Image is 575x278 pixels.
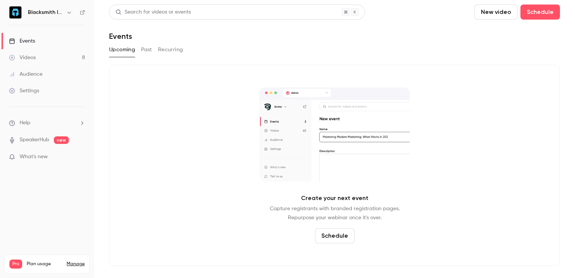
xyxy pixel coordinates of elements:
div: Videos [9,54,36,61]
span: Plan usage [27,261,62,267]
h6: Blacksmith InfoSec [28,9,63,16]
a: Manage [67,261,85,267]
div: Settings [9,87,39,95]
h1: Events [109,32,132,41]
iframe: Noticeable Trigger [76,154,85,160]
span: Pro [9,260,22,269]
span: What's new [20,153,48,161]
p: Create your next event [301,194,368,203]
p: Capture registrants with branded registration pages. Repurpose your webinar once it's over. [270,204,400,222]
button: Recurring [158,44,183,56]
button: Past [141,44,152,56]
span: Help [20,119,30,127]
li: help-dropdown-opener [9,119,85,127]
button: Upcoming [109,44,135,56]
img: Blacksmith InfoSec [9,6,21,18]
button: Schedule [315,228,354,243]
span: new [54,136,69,144]
button: New video [475,5,517,20]
div: Events [9,37,35,45]
div: Audience [9,70,43,78]
a: SpeakerHub [20,136,49,144]
button: Schedule [520,5,560,20]
div: Search for videos or events [116,8,191,16]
